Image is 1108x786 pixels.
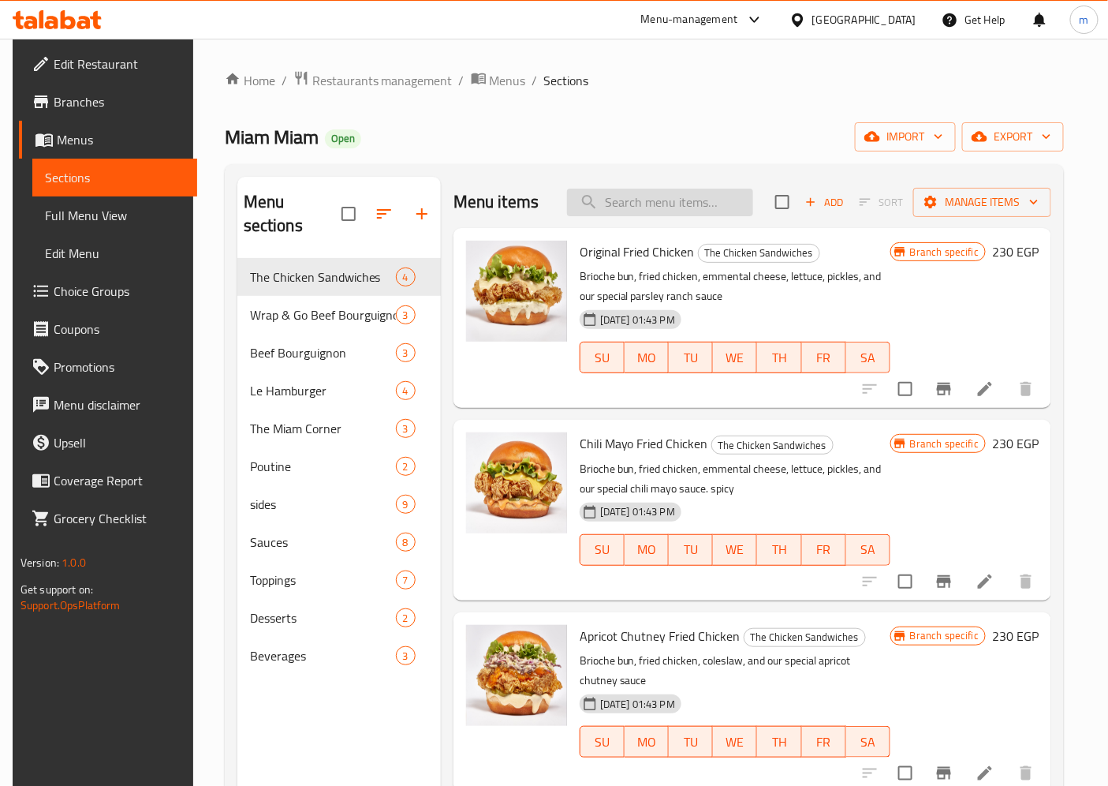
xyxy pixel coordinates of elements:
[532,71,538,90] li: /
[1007,563,1045,601] button: delete
[237,485,441,523] div: sides9
[812,11,916,28] div: [GEOGRAPHIC_DATA]
[594,504,681,519] span: [DATE] 01:43 PM
[396,419,416,438] div: items
[466,432,567,533] img: Chili Mayo Fried Chicken
[567,189,753,216] input: search
[250,495,396,514] span: sides
[913,188,1051,217] button: Manage items
[19,348,198,386] a: Promotions
[975,127,1051,147] span: export
[250,419,396,438] div: The Miam Corner
[992,241,1039,263] h6: 230 EGP
[580,624,741,648] span: Apricot Chutney Fried Chicken
[1080,11,1089,28] span: m
[641,10,738,29] div: Menu-management
[799,190,849,215] button: Add
[225,119,319,155] span: Miam Miam
[54,282,185,301] span: Choice Groups
[396,571,416,589] div: items
[250,381,396,400] span: Le Hamburger
[904,245,985,260] span: Branch specific
[719,538,751,561] span: WE
[719,731,751,754] span: WE
[992,625,1039,647] h6: 230 EGP
[846,726,890,758] button: SA
[19,462,198,500] a: Coverage Report
[250,533,396,552] span: Sauces
[580,651,890,691] p: Brioche bun, fried chicken, coleslaw, and our special apricot chutney sauce
[544,71,589,90] span: Sections
[766,185,799,219] span: Select section
[396,381,416,400] div: items
[57,130,185,149] span: Menus
[580,267,890,306] p: Brioche bun, fried chicken, emmental cheese, lettuce, pickles, and our special parsley ranch sauce
[225,70,1065,91] nav: breadcrumb
[594,313,681,327] span: [DATE] 01:43 PM
[397,497,415,512] span: 9
[54,471,185,490] span: Coverage Report
[587,346,618,369] span: SU
[250,571,396,589] span: Toppings
[713,726,757,758] button: WE
[757,342,801,373] button: TH
[19,83,198,121] a: Branches
[675,731,707,754] span: TU
[625,534,669,566] button: MO
[587,538,618,561] span: SU
[312,71,453,90] span: Restaurants management
[250,457,396,476] span: Poutine
[396,495,416,514] div: items
[631,731,662,754] span: MO
[396,457,416,476] div: items
[325,129,361,148] div: Open
[675,538,707,561] span: TU
[976,764,994,783] a: Edit menu item
[808,538,840,561] span: FR
[976,380,994,399] a: Edit menu item
[846,534,890,566] button: SA
[397,573,415,588] span: 7
[397,535,415,550] span: 8
[744,628,865,646] span: The Chicken Sandwiches
[808,346,840,369] span: FR
[282,71,287,90] li: /
[712,436,833,455] span: The Chicken Sandwiches
[397,270,415,285] span: 4
[889,372,922,406] span: Select to update
[802,534,846,566] button: FR
[325,132,361,145] span: Open
[852,538,884,561] span: SA
[19,45,198,83] a: Edit Restaurant
[992,432,1039,455] h6: 230 EGP
[293,70,453,91] a: Restaurants management
[396,343,416,362] div: items
[250,608,396,627] span: Desserts
[808,731,840,754] span: FR
[713,342,757,373] button: WE
[32,234,198,272] a: Edit Menu
[54,509,185,528] span: Grocery Checklist
[763,538,795,561] span: TH
[250,268,396,286] span: The Chicken Sandwiches
[855,122,956,152] button: import
[763,731,795,754] span: TH
[237,561,441,599] div: Toppings7
[744,628,866,647] div: The Chicken Sandwiches
[580,459,890,499] p: Brioche bun, fried chicken, emmental cheese, lettuce, pickles, and our special chili mayo sauce. ...
[250,343,396,362] span: Beef Bourguignon
[32,159,198,196] a: Sections
[490,71,526,90] span: Menus
[54,320,185,339] span: Coupons
[802,726,846,758] button: FR
[962,122,1064,152] button: export
[397,384,415,399] span: 4
[580,342,625,373] button: SU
